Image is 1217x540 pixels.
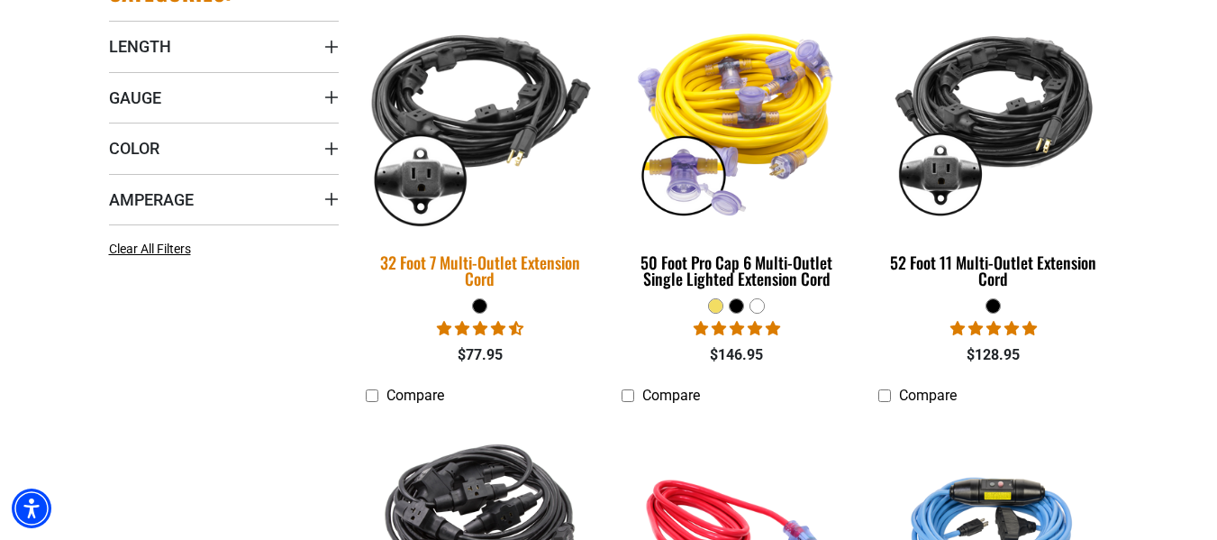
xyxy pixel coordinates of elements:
a: yellow 50 Foot Pro Cap 6 Multi-Outlet Single Lighted Extension Cord [622,7,851,297]
span: Length [109,36,171,57]
a: black 52 Foot 11 Multi-Outlet Extension Cord [878,7,1108,297]
div: 32 Foot 7 Multi-Outlet Extension Cord [366,254,595,287]
a: black 32 Foot 7 Multi-Outlet Extension Cord [366,7,595,297]
div: $146.95 [622,344,851,366]
span: 4.80 stars [694,320,780,337]
span: Compare [386,387,444,404]
span: 4.71 stars [437,320,523,337]
span: Gauge [109,87,161,108]
summary: Color [109,123,339,173]
div: Accessibility Menu [12,489,51,528]
span: Color [109,138,159,159]
img: black [354,5,606,235]
a: Clear All Filters [109,240,198,259]
img: black [880,16,1107,224]
span: Compare [642,387,700,404]
span: Amperage [109,189,194,210]
summary: Gauge [109,72,339,123]
img: yellow [623,16,850,224]
span: Clear All Filters [109,242,191,256]
div: 52 Foot 11 Multi-Outlet Extension Cord [878,254,1108,287]
summary: Length [109,21,339,71]
span: 4.95 stars [950,320,1037,337]
div: $77.95 [366,344,595,366]
summary: Amperage [109,174,339,224]
div: $128.95 [878,344,1108,366]
span: Compare [899,387,957,404]
div: 50 Foot Pro Cap 6 Multi-Outlet Single Lighted Extension Cord [622,254,851,287]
